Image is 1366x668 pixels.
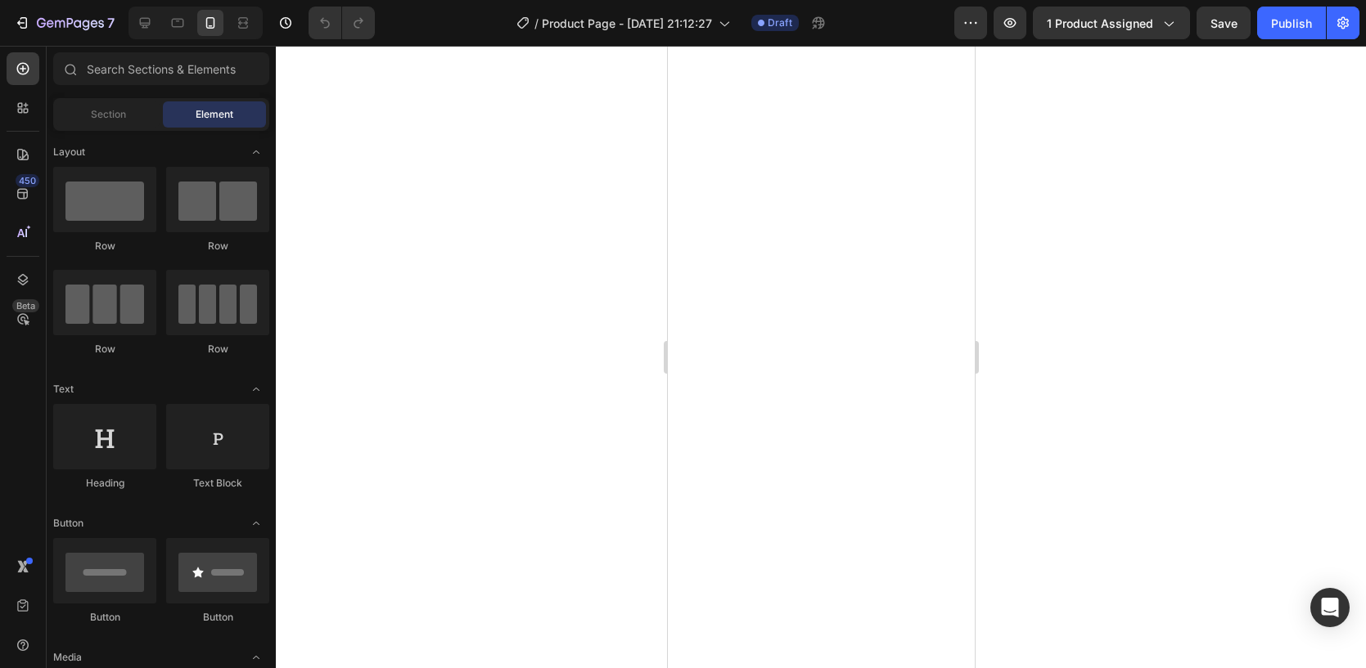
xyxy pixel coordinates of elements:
[309,7,375,39] div: Undo/Redo
[53,239,156,253] div: Row
[7,7,122,39] button: 7
[1197,7,1251,39] button: Save
[1310,588,1350,627] div: Open Intercom Messenger
[243,376,269,402] span: Toggle open
[166,476,269,491] div: Text Block
[16,174,39,187] div: 450
[768,16,792,30] span: Draft
[166,610,269,625] div: Button
[1271,15,1312,32] div: Publish
[91,107,126,122] span: Section
[107,13,115,33] p: 7
[53,650,82,665] span: Media
[53,145,85,159] span: Layout
[542,15,712,32] span: Product Page - [DATE] 21:12:27
[196,107,233,122] span: Element
[1210,16,1238,30] span: Save
[1257,7,1326,39] button: Publish
[53,52,269,85] input: Search Sections & Elements
[166,239,269,253] div: Row
[1047,15,1153,32] span: 1 product assigned
[53,516,83,531] span: Button
[534,15,539,32] span: /
[53,382,74,397] span: Text
[166,342,269,356] div: Row
[1033,7,1190,39] button: 1 product assigned
[243,139,269,165] span: Toggle open
[53,476,156,491] div: Heading
[243,510,269,536] span: Toggle open
[53,342,156,356] div: Row
[668,46,975,668] iframe: Design area
[12,299,39,312] div: Beta
[53,610,156,625] div: Button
